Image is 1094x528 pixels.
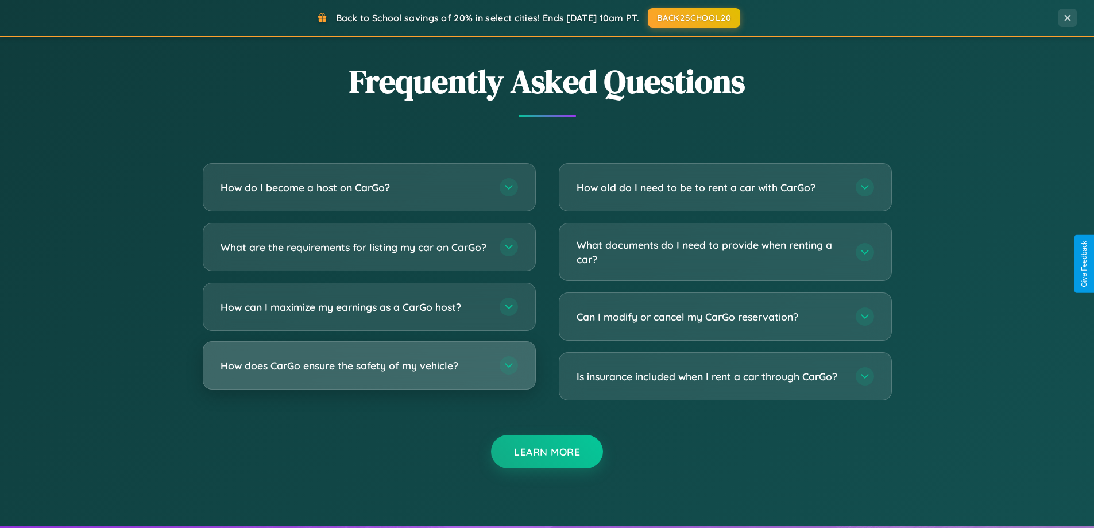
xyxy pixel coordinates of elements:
[1080,241,1088,287] div: Give Feedback
[221,240,488,255] h3: What are the requirements for listing my car on CarGo?
[648,8,740,28] button: BACK2SCHOOL20
[203,59,892,103] h2: Frequently Asked Questions
[577,238,844,266] h3: What documents do I need to provide when renting a car?
[221,300,488,314] h3: How can I maximize my earnings as a CarGo host?
[221,359,488,373] h3: How does CarGo ensure the safety of my vehicle?
[336,12,639,24] span: Back to School savings of 20% in select cities! Ends [DATE] 10am PT.
[577,180,844,195] h3: How old do I need to be to rent a car with CarGo?
[577,310,844,324] h3: Can I modify or cancel my CarGo reservation?
[491,435,603,468] button: Learn More
[577,369,844,384] h3: Is insurance included when I rent a car through CarGo?
[221,180,488,195] h3: How do I become a host on CarGo?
